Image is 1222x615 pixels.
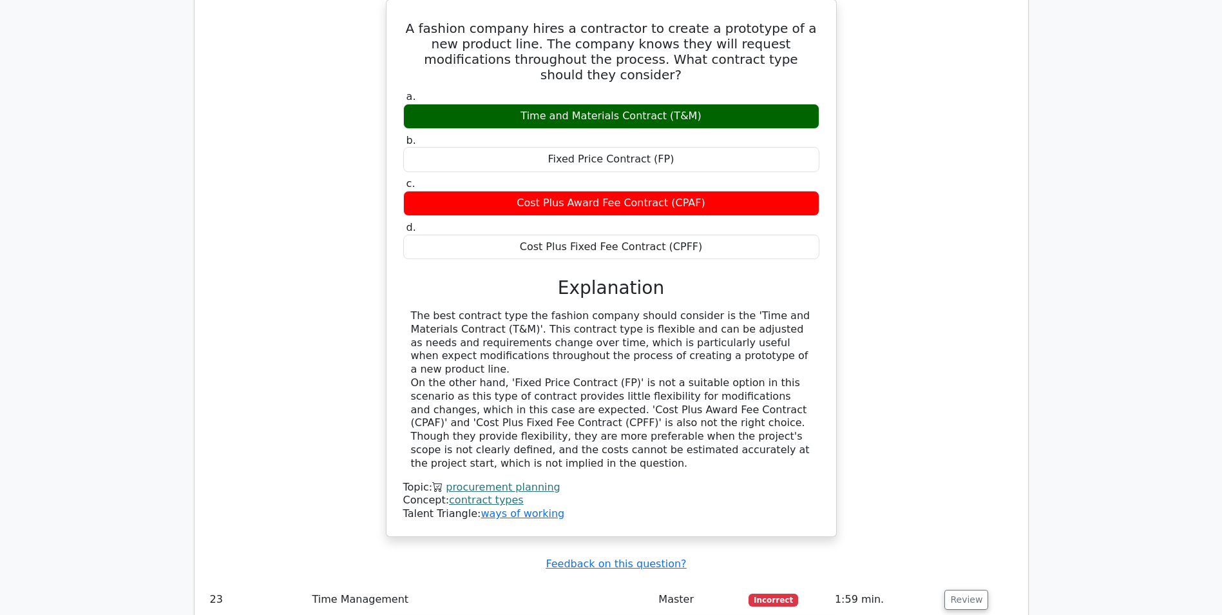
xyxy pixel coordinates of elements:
a: ways of working [481,507,564,520]
div: Cost Plus Award Fee Contract (CPAF) [403,191,819,216]
div: Topic: [403,481,819,494]
div: Cost Plus Fixed Fee Contract (CPFF) [403,235,819,260]
a: procurement planning [446,481,560,493]
button: Review [944,590,988,610]
span: a. [406,90,416,102]
h3: Explanation [411,277,812,299]
a: contract types [449,494,524,506]
div: Fixed Price Contract (FP) [403,147,819,172]
a: Feedback on this question? [546,558,686,570]
h5: A fashion company hires a contractor to create a prototype of a new product line. The company kno... [402,21,821,83]
div: Talent Triangle: [403,481,819,521]
span: d. [406,221,416,233]
span: c. [406,177,415,190]
div: Time and Materials Contract (T&M) [403,104,819,129]
div: Concept: [403,494,819,507]
span: Incorrect [749,594,798,607]
span: b. [406,134,416,146]
div: The best contract type the fashion company should consider is the 'Time and Materials Contract (T... [411,309,812,471]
